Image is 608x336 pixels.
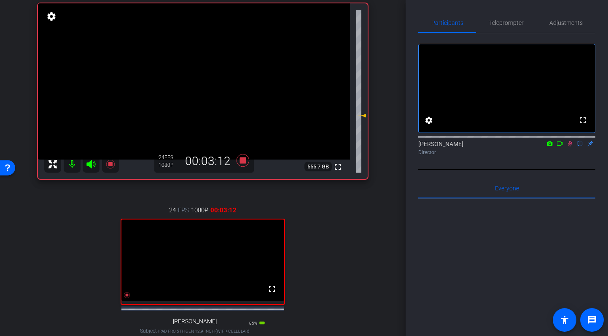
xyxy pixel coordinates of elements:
span: Everyone [495,185,519,191]
span: 24 [169,206,176,215]
span: 1080P [191,206,208,215]
mat-icon: message [587,315,597,325]
span: Adjustments [549,20,583,26]
span: Participants [431,20,463,26]
span: Subject [140,327,249,335]
mat-icon: settings [46,11,57,22]
span: 555.7 GB [304,162,332,172]
span: 00:03:12 [210,206,237,215]
mat-icon: battery_std [259,320,266,326]
mat-icon: accessibility [560,315,570,325]
mat-icon: -6 dB [356,111,366,121]
div: [PERSON_NAME] [418,140,595,156]
span: iPad Pro 5th Gen 12.9-inch (WiFi+Cellular) [158,329,249,333]
span: Teleprompter [489,20,524,26]
span: - [157,328,158,334]
mat-icon: fullscreen [578,115,588,125]
mat-icon: fullscreen [333,162,343,172]
div: 1080P [159,162,180,168]
mat-icon: settings [424,115,434,125]
div: 00:03:12 [180,154,236,168]
span: FPS [178,206,189,215]
div: Director [418,149,595,156]
mat-icon: flip [575,139,585,147]
div: 24 [159,154,180,161]
span: [PERSON_NAME] [173,318,217,325]
span: 85% [249,321,257,325]
mat-icon: fullscreen [267,284,277,294]
span: FPS [164,154,173,160]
